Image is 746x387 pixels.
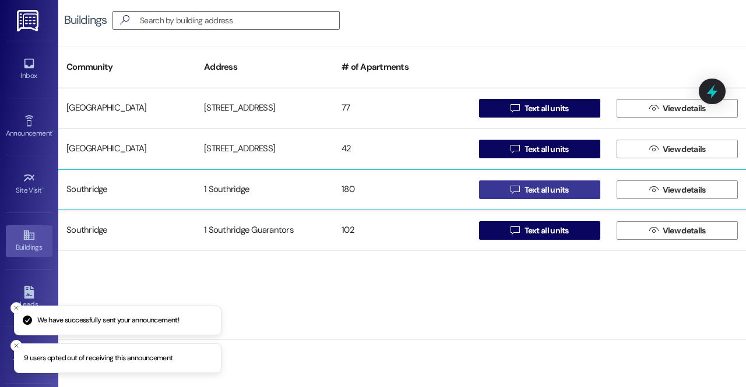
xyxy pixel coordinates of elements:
[58,178,196,201] div: Southridge
[37,315,179,326] p: We have successfully sent your announcement!
[511,104,519,113] i: 
[479,180,600,199] button: Text all units
[617,221,738,240] button: View details
[115,14,134,26] i: 
[42,184,44,193] span: •
[17,10,41,31] img: ResiDesk Logo
[6,340,52,371] a: Templates •
[333,53,471,81] div: # of Apartments
[196,137,333,161] div: [STREET_ADDRESS]
[525,143,569,155] span: Text all units
[333,178,471,201] div: 180
[58,97,196,120] div: [GEOGRAPHIC_DATA]
[663,102,706,115] span: View details
[617,180,738,199] button: View details
[52,127,54,136] span: •
[24,353,173,364] p: 9 users opted out of receiving this announcement
[140,12,339,29] input: Search by building address
[479,221,600,240] button: Text all units
[10,340,22,352] button: Close toast
[196,219,333,242] div: 1 Southridge Guarantors
[525,225,569,237] span: Text all units
[511,144,519,154] i: 
[525,102,569,115] span: Text all units
[511,226,519,235] i: 
[479,99,600,118] button: Text all units
[58,53,196,81] div: Community
[663,143,706,155] span: View details
[617,140,738,158] button: View details
[196,97,333,120] div: [STREET_ADDRESS]
[649,185,658,194] i: 
[649,104,658,113] i: 
[64,14,107,26] div: Buildings
[58,219,196,242] div: Southridge
[6,54,52,85] a: Inbox
[6,168,52,200] a: Site Visit •
[617,99,738,118] button: View details
[649,226,658,235] i: 
[6,282,52,314] a: Leads
[479,140,600,158] button: Text all units
[196,178,333,201] div: 1 Southridge
[663,184,706,196] span: View details
[58,137,196,161] div: [GEOGRAPHIC_DATA]
[333,137,471,161] div: 42
[333,97,471,120] div: 77
[663,225,706,237] span: View details
[10,302,22,314] button: Close toast
[511,185,519,194] i: 
[333,219,471,242] div: 102
[649,144,658,154] i: 
[196,53,333,81] div: Address
[6,225,52,257] a: Buildings
[525,184,569,196] span: Text all units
